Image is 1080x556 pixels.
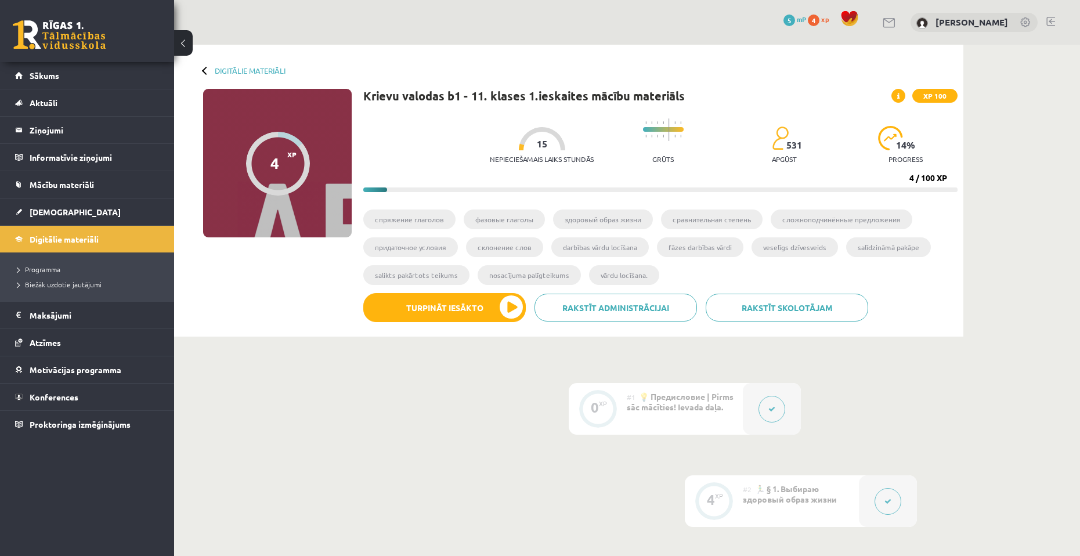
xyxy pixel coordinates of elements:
[15,171,160,198] a: Mācību materiāli
[663,135,664,138] img: icon-short-line-57e1e144782c952c97e751825c79c345078a6d821885a25fce030b3d8c18986b.svg
[888,155,923,163] p: progress
[30,302,160,328] legend: Maksājumi
[15,198,160,225] a: [DEMOGRAPHIC_DATA]
[786,140,802,150] span: 531
[363,89,685,103] h1: Krievu valodas b1 - 11. klases 1.ieskaites mācību materiāls
[15,226,160,252] a: Digitālie materiāli
[896,140,916,150] span: 14 %
[30,98,57,108] span: Aktuāli
[808,15,819,26] span: 4
[645,121,646,124] img: icon-short-line-57e1e144782c952c97e751825c79c345078a6d821885a25fce030b3d8c18986b.svg
[599,400,607,407] div: XP
[657,237,743,257] li: fāzes darbības vārdi
[15,89,160,116] a: Aktuāli
[537,139,547,149] span: 15
[30,144,160,171] legend: Informatīvie ziņojumi
[627,391,734,412] span: 💡 Предисловие | Pirms sāc mācīties! Ievada daļa.
[783,15,795,26] span: 5
[30,364,121,375] span: Motivācijas programma
[30,419,131,429] span: Proktoringa izmēģinājums
[715,493,723,499] div: XP
[15,144,160,171] a: Informatīvie ziņojumi
[30,70,59,81] span: Sākums
[13,20,106,49] a: Rīgas 1. Tālmācības vidusskola
[15,384,160,410] a: Konferences
[657,135,658,138] img: icon-short-line-57e1e144782c952c97e751825c79c345078a6d821885a25fce030b3d8c18986b.svg
[30,207,121,217] span: [DEMOGRAPHIC_DATA]
[363,210,456,229] li: cпряжение глаголов
[916,17,928,29] img: Kristaps Zomerfelds
[30,337,61,348] span: Atzīmes
[589,265,659,285] li: vārdu locīšana.
[707,494,715,505] div: 4
[680,121,681,124] img: icon-short-line-57e1e144782c952c97e751825c79c345078a6d821885a25fce030b3d8c18986b.svg
[478,265,581,285] li: nosacījuma palīgteikums
[15,117,160,143] a: Ziņojumi
[674,121,676,124] img: icon-short-line-57e1e144782c952c97e751825c79c345078a6d821885a25fce030b3d8c18986b.svg
[912,89,958,103] span: XP 100
[743,485,752,494] span: #2
[15,62,160,89] a: Sākums
[551,237,649,257] li: darbības vārdu locīšana
[651,135,652,138] img: icon-short-line-57e1e144782c952c97e751825c79c345078a6d821885a25fce030b3d8c18986b.svg
[627,392,635,402] span: #1
[15,356,160,383] a: Motivācijas programma
[878,126,903,150] img: icon-progress-161ccf0a02000e728c5f80fcf4c31c7af3da0e1684b2b1d7c360e028c24a22f1.svg
[652,155,674,163] p: Grūts
[30,117,160,143] legend: Ziņojumi
[17,265,60,274] span: Programma
[846,237,931,257] li: salīdzināmā pakāpe
[464,210,545,229] li: фазовые глаголы
[706,294,868,322] a: Rakstīt skolotājam
[591,402,599,413] div: 0
[17,280,102,289] span: Biežāk uzdotie jautājumi
[466,237,543,257] li: склонение слов
[363,265,469,285] li: salikts pakārtots teikums
[935,16,1008,28] a: [PERSON_NAME]
[17,279,162,290] a: Biežāk uzdotie jautājumi
[797,15,806,24] span: mP
[680,135,681,138] img: icon-short-line-57e1e144782c952c97e751825c79c345078a6d821885a25fce030b3d8c18986b.svg
[808,15,835,24] a: 4 xp
[363,293,526,322] button: Turpināt iesākto
[743,483,837,504] span: 🏃‍♂️ § 1. Выбираю здоровый образ жизни
[772,155,797,163] p: apgūst
[15,329,160,356] a: Atzīmes
[553,210,653,229] li: здоровый образ жизни
[661,210,763,229] li: сравнительная степень
[657,121,658,124] img: icon-short-line-57e1e144782c952c97e751825c79c345078a6d821885a25fce030b3d8c18986b.svg
[772,126,789,150] img: students-c634bb4e5e11cddfef0936a35e636f08e4e9abd3cc4e673bd6f9a4125e45ecb1.svg
[30,234,99,244] span: Digitālie materiāli
[287,150,297,158] span: XP
[645,135,646,138] img: icon-short-line-57e1e144782c952c97e751825c79c345078a6d821885a25fce030b3d8c18986b.svg
[30,179,94,190] span: Mācību materiāli
[669,118,670,141] img: icon-long-line-d9ea69661e0d244f92f715978eff75569469978d946b2353a9bb055b3ed8787d.svg
[651,121,652,124] img: icon-short-line-57e1e144782c952c97e751825c79c345078a6d821885a25fce030b3d8c18986b.svg
[15,302,160,328] a: Maksājumi
[30,392,78,402] span: Konferences
[15,411,160,438] a: Proktoringa izmēģinājums
[490,155,594,163] p: Nepieciešamais laiks stundās
[663,121,664,124] img: icon-short-line-57e1e144782c952c97e751825c79c345078a6d821885a25fce030b3d8c18986b.svg
[270,154,279,172] div: 4
[534,294,697,322] a: Rakstīt administrācijai
[674,135,676,138] img: icon-short-line-57e1e144782c952c97e751825c79c345078a6d821885a25fce030b3d8c18986b.svg
[771,210,912,229] li: сложноподчинённые предложения
[363,237,458,257] li: придаточное условия
[821,15,829,24] span: xp
[752,237,838,257] li: veselīgs dzīvesveids
[783,15,806,24] a: 5 mP
[17,264,162,275] a: Programma
[215,66,286,75] a: Digitālie materiāli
